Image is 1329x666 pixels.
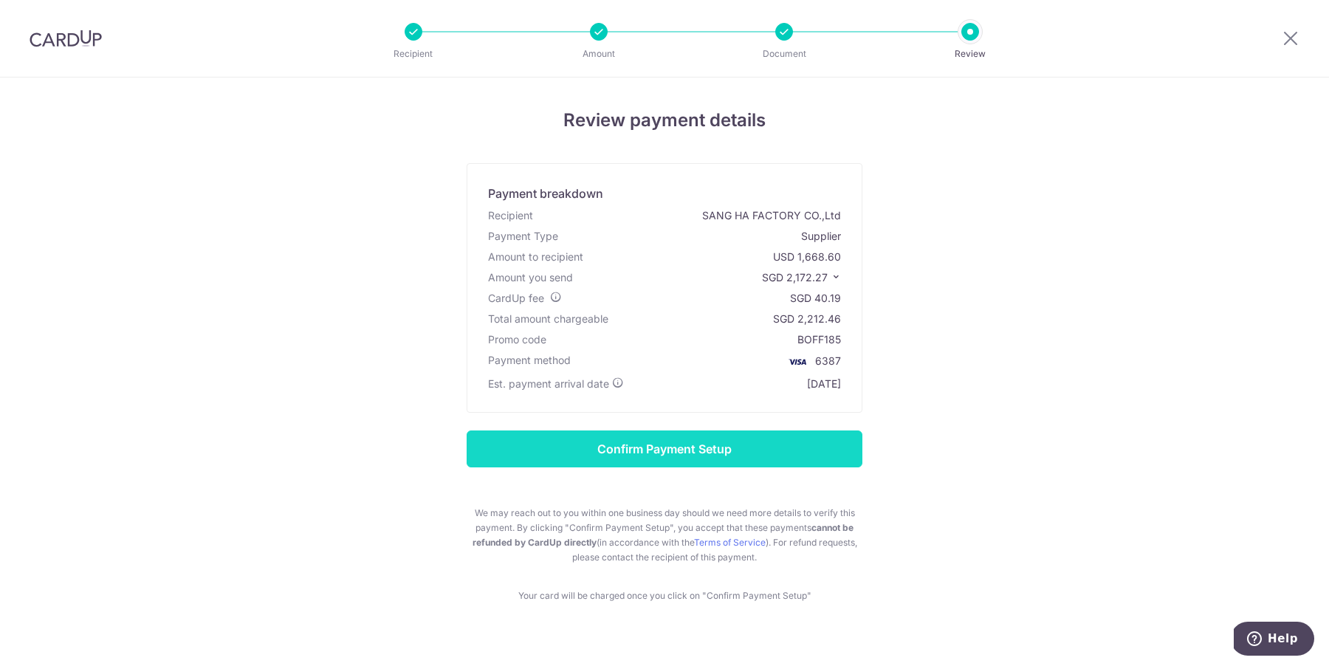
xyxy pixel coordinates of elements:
span: Total amount chargeable [488,312,608,325]
img: CardUp [30,30,102,47]
div: SGD 40.19 [790,291,841,306]
h4: Review payment details [233,107,1096,134]
div: Amount to recipient [488,250,583,264]
div: Payment breakdown [488,185,603,202]
div: SGD 2,212.46 [773,312,841,326]
div: Recipient [488,208,533,223]
div: USD 1,668.60 [773,250,841,264]
p: We may reach out to you within one business day should we need more details to verify this paymen... [467,506,862,565]
div: Payment method [488,353,571,371]
p: Amount [544,47,653,61]
iframe: Opens a widget where you can find more information [1234,622,1314,659]
p: Document [729,47,839,61]
a: Terms of Service [694,537,766,548]
p: Recipient [359,47,468,61]
span: CardUp fee [488,292,544,304]
div: SANG HA FACTORY CO.,Ltd [702,208,841,223]
div: Promo code [488,332,546,347]
p: Review [916,47,1025,61]
span: 6387 [815,354,841,367]
p: SGD 2,172.27 [762,270,841,285]
span: SGD 2,172.27 [762,271,828,284]
div: Supplier [801,229,841,244]
div: [DATE] [807,377,841,391]
p: Your card will be charged once you click on "Confirm Payment Setup" [467,588,862,603]
div: Amount you send [488,270,573,285]
span: translation missing: en.account_steps.new_confirm_form.xb_payment.header.payment_type [488,230,558,242]
input: Confirm Payment Setup [467,430,862,467]
img: <span class="translation_missing" title="translation missing: en.account_steps.new_confirm_form.b... [783,353,812,371]
div: BOFF185 [797,332,841,347]
div: Est. payment arrival date [488,377,624,391]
